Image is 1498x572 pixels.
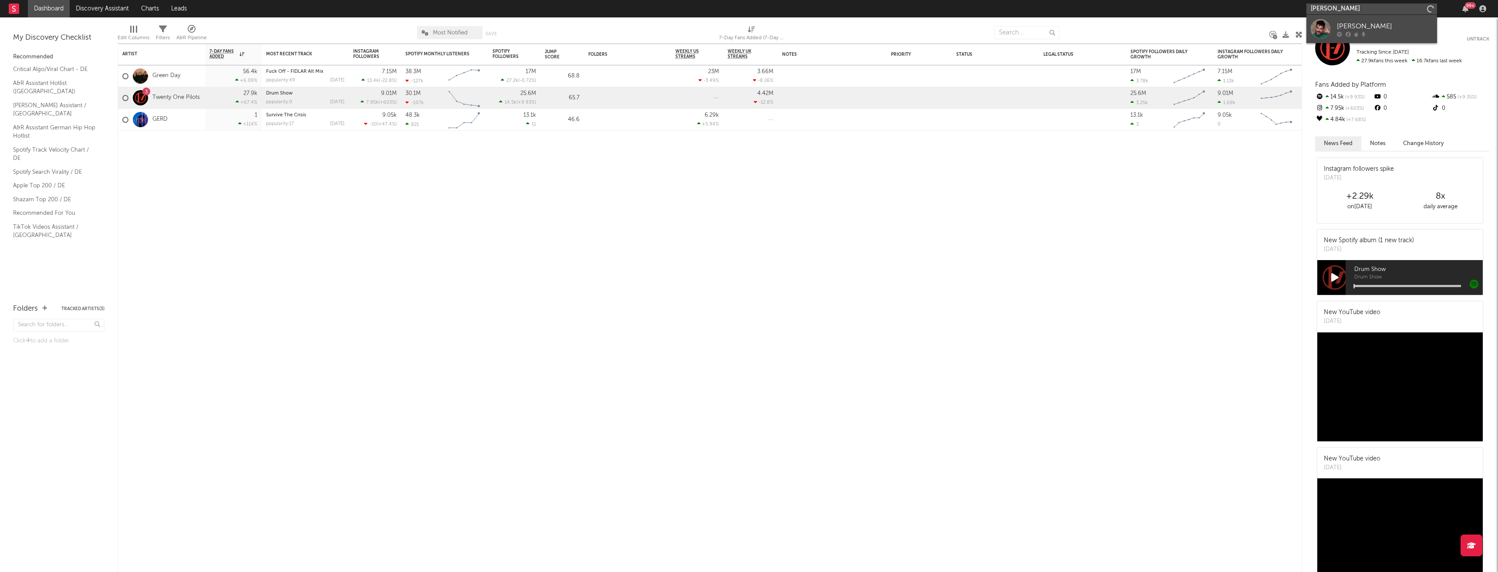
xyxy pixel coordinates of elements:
[13,64,96,74] a: Critical Algo/Viral Chart - DE
[1324,236,1414,245] div: New Spotify album (1 new track)
[13,33,105,43] div: My Discovery Checklist
[1218,69,1232,74] div: 7.15M
[238,121,257,127] div: +114 %
[1324,308,1380,317] div: New YouTube video
[445,109,484,131] svg: Chart title
[1319,202,1400,212] div: on [DATE]
[1324,317,1380,326] div: [DATE]
[243,91,257,96] div: 27.9k
[382,112,397,118] div: 9.05k
[405,78,423,84] div: -127k
[1465,2,1476,9] div: 99 +
[235,78,257,83] div: +6.09 %
[380,78,395,83] span: -22.8 %
[719,22,784,47] div: 7-Day Fans Added (7-Day Fans Added)
[1324,165,1394,174] div: Instagram followers spike
[698,78,719,83] div: -3.49 %
[1354,264,1483,275] span: Drum Show
[506,78,518,83] span: 27.2k
[1130,91,1146,96] div: 25.6M
[61,307,105,311] button: Tracked Artists(3)
[501,78,536,83] div: ( )
[382,69,397,74] div: 7.15M
[1373,103,1431,114] div: 0
[152,72,180,80] a: Green Day
[366,100,378,105] span: 7.95k
[405,122,419,127] div: 821
[523,112,536,118] div: 13.1k
[1315,136,1361,151] button: News Feed
[1218,78,1234,84] div: 1.13k
[782,52,869,57] div: Notes
[499,99,536,105] div: ( )
[361,99,397,105] div: ( )
[176,22,207,47] div: A&R Pipeline
[1218,122,1221,127] div: 0
[330,78,344,83] div: [DATE]
[405,69,421,74] div: 38.3M
[1324,454,1380,464] div: New YouTube video
[1130,122,1139,127] div: 3
[1467,35,1489,44] button: Untrack
[518,100,535,105] span: +9.93 %
[545,93,580,103] div: 65.7
[13,101,96,118] a: [PERSON_NAME] Assistant / [GEOGRAPHIC_DATA]
[266,51,331,57] div: Most Recent Track
[520,78,535,83] span: -0.72 %
[486,31,497,36] button: Save
[1345,118,1366,122] span: +7.68 %
[1218,100,1235,105] div: 1.69k
[380,100,395,105] span: +603 %
[708,69,719,74] div: 23M
[118,33,149,43] div: Edit Columns
[753,78,773,83] div: -8.26 %
[1170,109,1209,131] svg: Chart title
[1356,58,1407,64] span: 27.9k fans this week
[330,100,344,105] div: [DATE]
[266,122,294,126] div: popularity: 17
[545,71,580,81] div: 68.8
[1130,78,1148,84] div: 3.78k
[118,22,149,47] div: Edit Columns
[405,51,471,57] div: Spotify Monthly Listeners
[243,69,257,74] div: 56.4k
[1257,65,1296,87] svg: Chart title
[1315,91,1373,103] div: 14.5k
[370,122,377,127] span: -10
[1361,136,1394,151] button: Notes
[13,336,105,346] div: Click to add a folder.
[891,52,926,57] div: Priority
[367,78,379,83] span: 13.4k
[1257,109,1296,131] svg: Chart title
[697,121,719,127] div: +5.94 %
[433,30,468,36] span: Most Notified
[1324,174,1394,183] div: [DATE]
[1170,65,1209,87] svg: Chart title
[266,113,306,118] a: Survive The Crisis
[1356,58,1462,64] span: 16.7k fans last week
[1315,81,1386,88] span: Fans Added by Platform
[754,99,773,105] div: -12.8 %
[1354,275,1483,280] span: Drum Show
[445,65,484,87] svg: Chart title
[152,116,168,123] a: GERD
[266,113,344,118] div: Survive The Crisis
[545,49,567,60] div: Jump Score
[209,49,237,59] span: 7-Day Fans Added
[994,26,1059,39] input: Search...
[1170,87,1209,109] svg: Chart title
[1400,202,1481,212] div: daily average
[13,181,96,190] a: Apple Top 200 / DE
[378,122,395,127] span: +47.4 %
[381,91,397,96] div: 9.01M
[266,100,292,105] div: popularity: 0
[13,145,96,163] a: Spotify Track Velocity Chart / DE
[405,112,420,118] div: 48.3k
[353,49,384,59] div: Instagram Followers
[728,49,760,59] span: Weekly UK Streams
[156,22,170,47] div: Filters
[13,222,96,240] a: TikTok Videos Assistant / [GEOGRAPHIC_DATA]
[1306,3,1437,14] input: Search for artists
[1373,91,1431,103] div: 0
[956,52,1013,57] div: Status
